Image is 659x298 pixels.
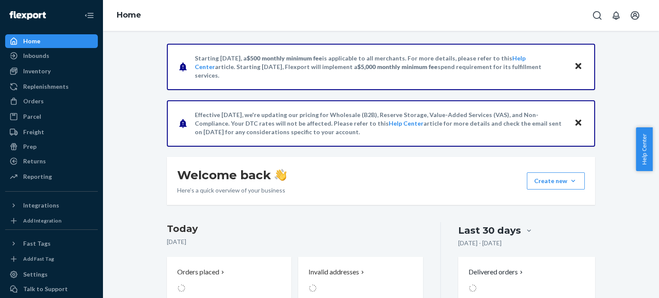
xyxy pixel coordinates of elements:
[357,63,438,70] span: $5,000 monthly minimum fee
[626,7,644,24] button: Open account menu
[608,7,625,24] button: Open notifications
[573,60,584,73] button: Close
[5,254,98,264] a: Add Fast Tag
[5,80,98,93] a: Replenishments
[275,169,287,181] img: hand-wave emoji
[23,255,54,262] div: Add Fast Tag
[195,111,566,136] p: Effective [DATE], we're updating our pricing for Wholesale (B2B), Reserve Storage, Value-Added Se...
[5,170,98,184] a: Reporting
[23,51,49,60] div: Inbounds
[469,267,525,277] button: Delivered orders
[247,54,322,62] span: $500 monthly minimum fee
[23,67,51,75] div: Inventory
[5,34,98,48] a: Home
[23,142,36,151] div: Prep
[5,94,98,108] a: Orders
[5,64,98,78] a: Inventory
[23,112,41,121] div: Parcel
[589,7,606,24] button: Open Search Box
[5,268,98,281] a: Settings
[167,222,423,236] h3: Today
[23,97,44,105] div: Orders
[5,49,98,63] a: Inbounds
[23,128,44,136] div: Freight
[5,110,98,123] a: Parcel
[458,239,502,247] p: [DATE] - [DATE]
[5,125,98,139] a: Freight
[527,172,585,190] button: Create new
[636,127,653,171] button: Help Center
[5,154,98,168] a: Returns
[177,186,287,195] p: Here’s a quick overview of your business
[23,172,52,181] div: Reporting
[23,201,59,210] div: Integrations
[9,11,46,20] img: Flexport logo
[23,217,61,224] div: Add Integration
[5,282,98,296] button: Talk to Support
[5,140,98,154] a: Prep
[389,120,423,127] a: Help Center
[117,10,141,20] a: Home
[573,117,584,129] button: Close
[5,199,98,212] button: Integrations
[23,157,46,166] div: Returns
[5,216,98,226] a: Add Integration
[23,270,48,279] div: Settings
[110,3,148,28] ol: breadcrumbs
[177,167,287,183] h1: Welcome back
[458,224,521,237] div: Last 30 days
[167,238,423,246] p: [DATE]
[23,82,69,91] div: Replenishments
[308,267,359,277] p: Invalid addresses
[195,54,566,80] p: Starting [DATE], a is applicable to all merchants. For more details, please refer to this article...
[81,7,98,24] button: Close Navigation
[23,239,51,248] div: Fast Tags
[177,267,219,277] p: Orders placed
[5,237,98,250] button: Fast Tags
[23,285,68,293] div: Talk to Support
[23,37,40,45] div: Home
